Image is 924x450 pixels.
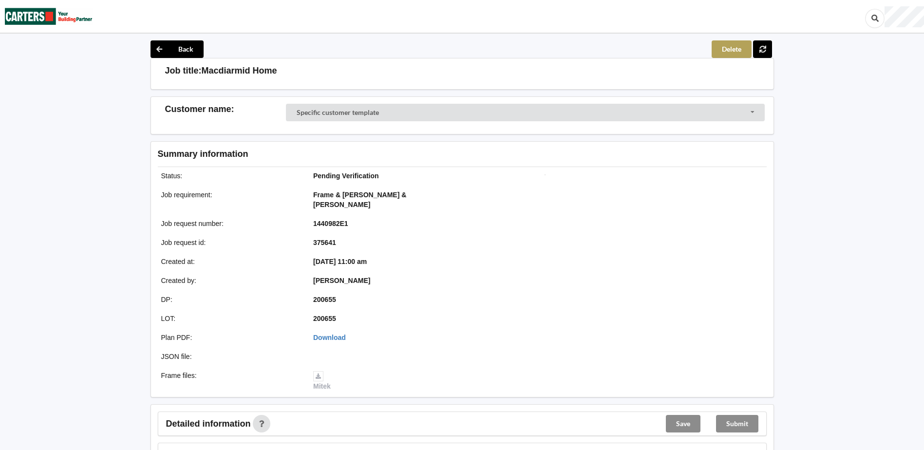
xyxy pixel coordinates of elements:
[313,277,370,284] b: [PERSON_NAME]
[166,419,251,428] span: Detailed information
[154,190,307,209] div: Job requirement :
[313,220,348,227] b: 1440982E1
[154,352,307,361] div: JSON file :
[154,276,307,285] div: Created by :
[165,65,202,76] h3: Job title:
[154,333,307,342] div: Plan PDF :
[154,295,307,304] div: DP :
[313,258,367,265] b: [DATE] 11:00 am
[313,334,346,341] a: Download
[154,219,307,228] div: Job request number :
[154,371,307,391] div: Frame files :
[151,40,204,58] button: Back
[712,40,752,58] button: Delete
[286,104,765,121] div: Customer Selector
[154,171,307,181] div: Status :
[313,372,331,390] a: Mitek
[165,104,286,115] h3: Customer name :
[158,149,611,160] h3: Summary information
[154,238,307,247] div: Job request id :
[5,0,93,32] img: Carters
[154,314,307,323] div: LOT :
[313,296,336,303] b: 200655
[202,65,277,76] h3: Macdiarmid Home
[313,172,379,180] b: Pending Verification
[154,257,307,266] div: Created at :
[313,191,406,208] b: Frame & [PERSON_NAME] & [PERSON_NAME]
[545,174,546,175] img: Job impression image thumbnail
[313,239,336,246] b: 375641
[313,315,336,322] b: 200655
[297,109,379,116] div: Specific customer template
